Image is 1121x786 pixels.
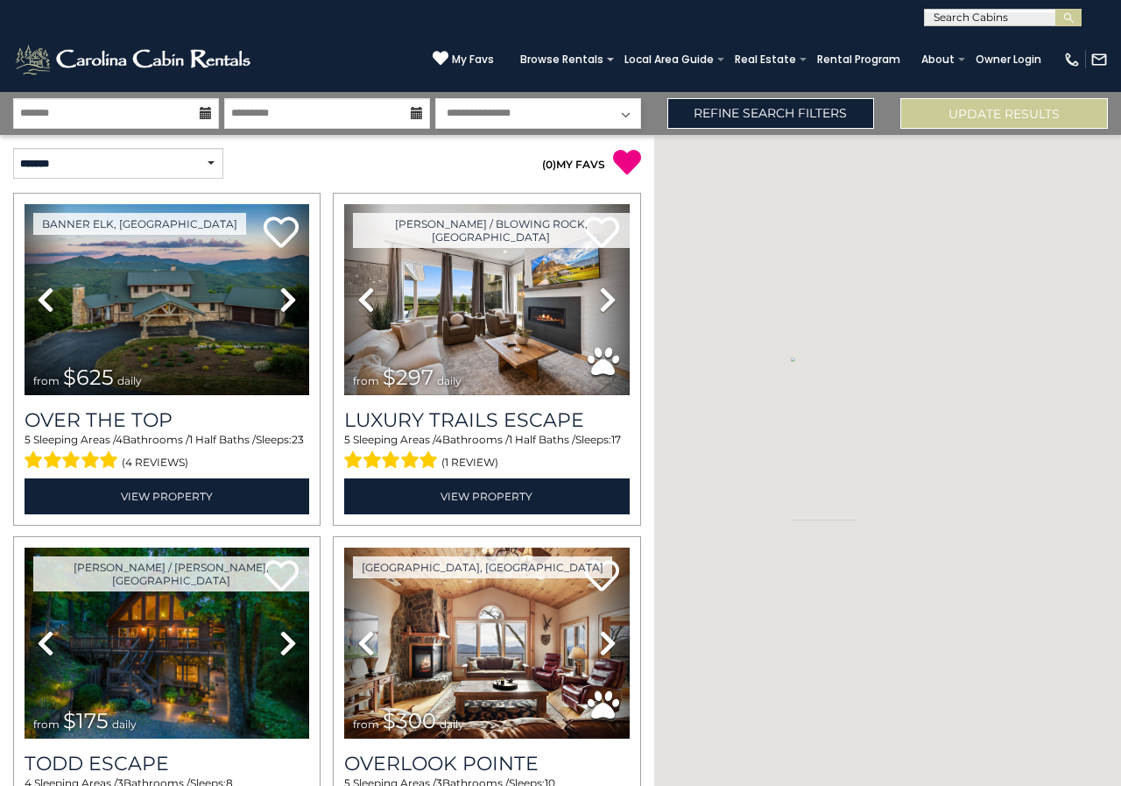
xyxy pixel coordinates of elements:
[33,556,309,591] a: [PERSON_NAME] / [PERSON_NAME], [GEOGRAPHIC_DATA]
[13,42,256,77] img: White-1-2.png
[63,365,114,390] span: $625
[116,433,123,446] span: 4
[808,47,909,72] a: Rental Program
[452,52,494,67] span: My Favs
[292,433,304,446] span: 23
[433,50,494,68] a: My Favs
[726,47,805,72] a: Real Estate
[542,158,556,171] span: ( )
[611,433,621,446] span: 17
[353,718,379,731] span: from
[441,451,498,474] span: (1 review)
[264,215,299,252] a: Add to favorites
[584,558,619,596] a: Add to favorites
[383,708,436,733] span: $300
[33,718,60,731] span: from
[967,47,1050,72] a: Owner Login
[25,478,309,514] a: View Property
[344,432,629,474] div: Sleeping Areas / Bathrooms / Sleeps:
[913,47,963,72] a: About
[344,408,629,432] a: Luxury Trails Escape
[25,432,309,474] div: Sleeping Areas / Bathrooms / Sleeps:
[353,213,629,248] a: [PERSON_NAME] / Blowing Rock, [GEOGRAPHIC_DATA]
[25,204,309,395] img: thumbnail_167153549.jpeg
[667,98,875,129] a: Refine Search Filters
[1090,51,1108,68] img: mail-regular-white.png
[616,47,723,72] a: Local Area Guide
[117,374,142,387] span: daily
[344,204,629,395] img: thumbnail_168695581.jpeg
[353,556,612,578] a: [GEOGRAPHIC_DATA], [GEOGRAPHIC_DATA]
[189,433,256,446] span: 1 Half Baths /
[344,478,629,514] a: View Property
[112,718,137,731] span: daily
[437,374,462,387] span: daily
[542,158,605,171] a: (0)MY FAVS
[344,752,629,775] a: Overlook Pointe
[25,408,309,432] a: Over The Top
[1063,51,1081,68] img: phone-regular-white.png
[25,433,31,446] span: 5
[900,98,1108,129] button: Update Results
[63,708,109,733] span: $175
[353,374,379,387] span: from
[511,47,612,72] a: Browse Rentals
[344,433,350,446] span: 5
[33,213,246,235] a: Banner Elk, [GEOGRAPHIC_DATA]
[25,752,309,775] a: Todd Escape
[435,433,442,446] span: 4
[25,548,309,739] img: thumbnail_168627805.jpeg
[383,365,434,390] span: $297
[122,451,188,474] span: (4 reviews)
[440,718,464,731] span: daily
[509,433,575,446] span: 1 Half Baths /
[33,374,60,387] span: from
[546,158,553,171] span: 0
[344,548,629,739] img: thumbnail_163477009.jpeg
